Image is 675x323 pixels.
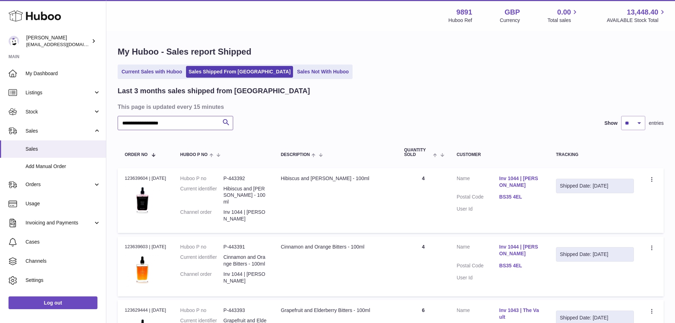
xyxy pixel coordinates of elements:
[457,244,499,259] dt: Name
[607,7,666,24] a: 13,448.40 AVAILABLE Stock Total
[26,219,93,226] span: Invoicing and Payments
[224,209,267,222] dd: Inv 1044 | [PERSON_NAME]
[281,244,390,250] div: Cinnamon and Orange Bitters - 100ml
[499,307,542,321] a: Inv 1043 | The Vault
[607,17,666,24] span: AVAILABLE Stock Total
[224,185,267,206] dd: Hibiscus and [PERSON_NAME] - 100ml
[627,7,658,17] span: 13,448.40
[26,200,101,207] span: Usage
[457,262,499,271] dt: Postal Code
[560,251,630,258] div: Shipped Date: [DATE]
[457,194,499,202] dt: Postal Code
[125,252,160,288] img: 1653476618.jpg
[9,296,97,309] a: Log out
[180,254,224,267] dt: Current identifier
[499,262,542,269] a: BS35 4EL
[118,86,310,96] h2: Last 3 months sales shipped from [GEOGRAPHIC_DATA]
[26,181,93,188] span: Orders
[281,152,310,157] span: Description
[560,314,630,321] div: Shipped Date: [DATE]
[556,152,634,157] div: Tracking
[125,152,148,157] span: Order No
[9,36,19,46] img: internalAdmin-9891@internal.huboo.com
[457,274,499,281] dt: User Id
[26,34,90,48] div: [PERSON_NAME]
[499,244,542,257] a: Inv 1044 | [PERSON_NAME]
[649,120,664,127] span: entries
[180,185,224,206] dt: Current identifier
[180,152,208,157] span: Huboo P no
[186,66,293,78] a: Sales Shipped From [GEOGRAPHIC_DATA]
[26,277,101,284] span: Settings
[26,128,93,134] span: Sales
[457,307,499,322] dt: Name
[125,244,166,250] div: 123639603 | [DATE]
[457,152,542,157] div: Customer
[180,271,224,284] dt: Channel order
[499,175,542,189] a: Inv 1044 | [PERSON_NAME]
[604,120,618,127] label: Show
[500,17,520,24] div: Currency
[180,307,224,314] dt: Huboo P no
[294,66,351,78] a: Sales Not With Huboo
[118,46,664,57] h1: My Huboo - Sales report Shipped
[26,146,101,152] span: Sales
[281,307,390,314] div: Grapefruit and Elderberry Bitters - 100ml
[26,239,101,245] span: Cases
[224,271,267,284] dd: Inv 1044 | [PERSON_NAME]
[224,175,267,182] dd: P-443392
[26,163,101,170] span: Add Manual Order
[557,7,571,17] span: 0.00
[397,168,449,233] td: 4
[281,175,390,182] div: Hibiscus and [PERSON_NAME] - 100ml
[547,7,579,24] a: 0.00 Total sales
[224,254,267,267] dd: Cinnamon and Orange Bitters - 100ml
[457,206,499,212] dt: User Id
[547,17,579,24] span: Total sales
[26,70,101,77] span: My Dashboard
[456,7,472,17] strong: 9891
[26,41,104,47] span: [EMAIL_ADDRESS][DOMAIN_NAME]
[224,307,267,314] dd: P-443393
[26,89,93,96] span: Listings
[404,148,431,157] span: Quantity Sold
[125,184,160,219] img: 1653476702.jpg
[180,244,224,250] dt: Huboo P no
[505,7,520,17] strong: GBP
[180,209,224,222] dt: Channel order
[26,108,93,115] span: Stock
[26,258,101,264] span: Channels
[560,183,630,189] div: Shipped Date: [DATE]
[125,175,166,182] div: 123639604 | [DATE]
[119,66,185,78] a: Current Sales with Huboo
[180,175,224,182] dt: Huboo P no
[224,244,267,250] dd: P-443391
[449,17,472,24] div: Huboo Ref
[118,103,662,111] h3: This page is updated every 15 minutes
[397,236,449,296] td: 4
[499,194,542,200] a: BS35 4EL
[125,307,166,313] div: 123629444 | [DATE]
[457,175,499,190] dt: Name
